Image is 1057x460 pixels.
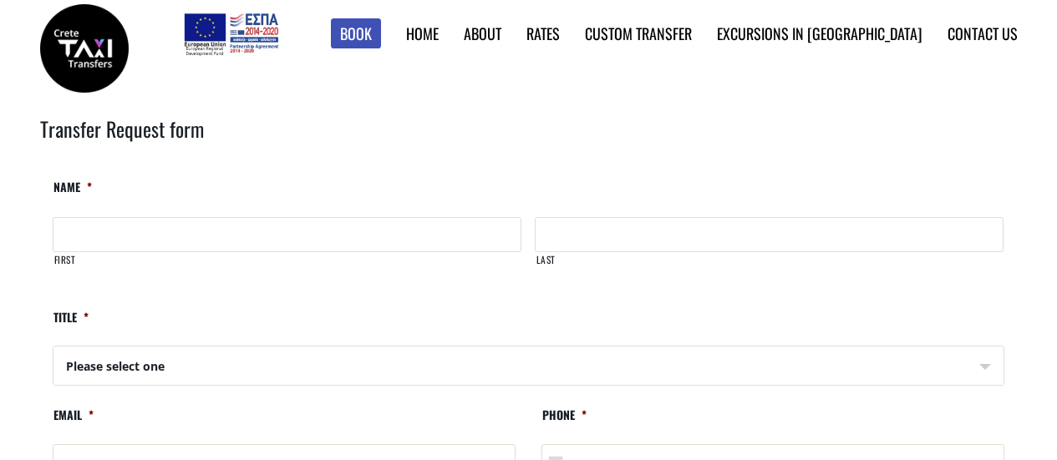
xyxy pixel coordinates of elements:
img: Crete Taxi Transfers | Crete Taxi Transfers search results | Crete Taxi Transfers [40,4,129,93]
label: Last [536,253,1004,281]
img: e-bannersEUERDF180X90.jpg [181,8,281,58]
a: Crete Taxi Transfers | Crete Taxi Transfers search results | Crete Taxi Transfers [40,38,129,55]
a: About [464,23,501,44]
label: Phone [541,407,587,437]
a: Excursions in [GEOGRAPHIC_DATA] [717,23,922,44]
label: First [53,253,521,281]
h2: Transfer Request form [40,114,1018,166]
a: Rates [526,23,560,44]
a: Book [331,18,381,49]
label: Email [53,407,94,437]
a: Contact us [948,23,1018,44]
span: Please select one [53,346,1004,387]
a: Custom Transfer [585,23,692,44]
a: Home [406,23,439,44]
label: Name [53,179,92,209]
label: Title [53,310,89,339]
